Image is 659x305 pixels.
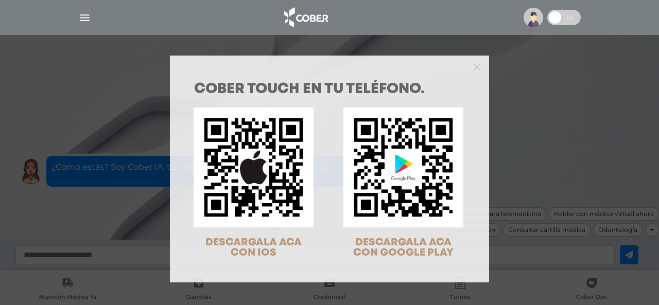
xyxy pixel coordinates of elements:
[194,82,465,97] h1: COBER TOUCH en tu teléfono.
[194,107,314,227] img: qr-code
[205,238,302,258] span: DESCARGALA ACA CON IOS
[343,107,463,227] img: qr-code
[353,238,454,258] span: DESCARGALA ACA CON GOOGLE PLAY
[473,62,481,71] button: Close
